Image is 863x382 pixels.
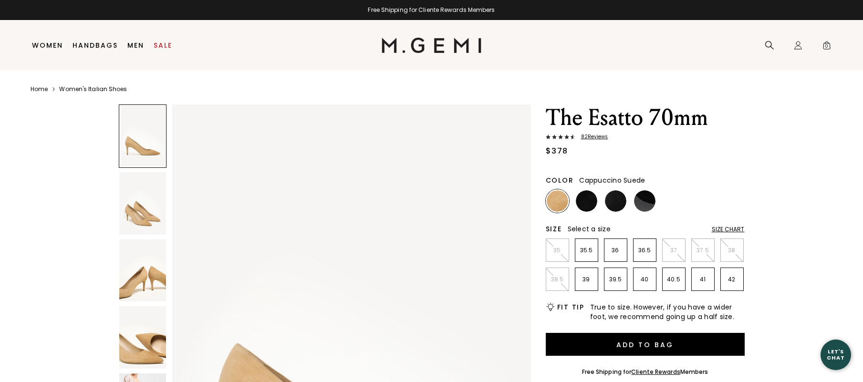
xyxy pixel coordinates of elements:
div: Size Chart [712,226,745,233]
p: 38 [721,247,743,254]
p: 35 [546,247,569,254]
h2: Fit Tip [557,303,584,311]
img: The Esatto 70mm [119,172,166,235]
p: 37 [663,247,685,254]
a: Cliente Rewards [631,368,680,376]
a: 82Reviews [546,134,745,142]
a: Handbags [73,41,118,49]
p: 42 [721,276,743,283]
a: Women's Italian Shoes [59,85,127,93]
p: 41 [692,276,714,283]
img: The Esatto 70mm [119,306,166,369]
p: 40.5 [663,276,685,283]
p: 40 [634,276,656,283]
div: Free Shipping for Members [582,368,708,376]
span: 0 [822,42,832,52]
img: The Esatto 70mm [119,239,166,302]
span: Select a size [568,224,611,234]
p: 39 [575,276,598,283]
h2: Size [546,225,562,233]
img: Black Patent [634,190,655,212]
img: Black Suede [576,190,597,212]
h1: The Esatto 70mm [546,104,745,131]
p: 37.5 [692,247,714,254]
div: Let's Chat [821,349,851,361]
a: Sale [154,41,172,49]
span: True to size. However, if you have a wider foot, we recommend going up a half size. [590,302,745,321]
p: 35.5 [575,247,598,254]
p: 39.5 [604,276,627,283]
p: 38.5 [546,276,569,283]
a: Home [31,85,48,93]
span: 82 Review s [575,134,608,140]
img: Black [605,190,626,212]
button: Add to Bag [546,333,745,356]
a: Women [32,41,63,49]
span: Cappuccino Suede [579,176,645,185]
img: Cappuccino Suede [547,190,568,212]
p: 36 [604,247,627,254]
a: Men [127,41,144,49]
img: M.Gemi [382,38,481,53]
div: $378 [546,145,568,157]
h2: Color [546,176,574,184]
p: 36.5 [634,247,656,254]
